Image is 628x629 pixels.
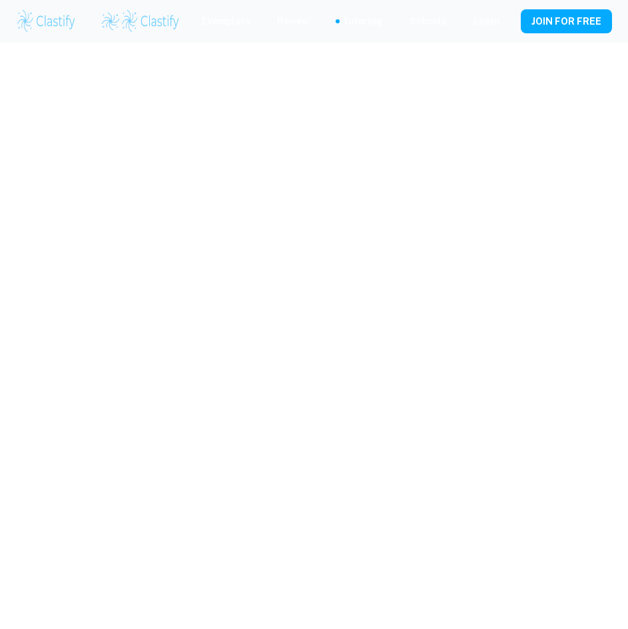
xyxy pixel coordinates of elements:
p: Exemplars [202,14,250,29]
img: Clastify logo [101,11,121,31]
a: Tutoring [342,14,383,29]
button: JOIN FOR FREE [521,9,612,33]
a: Schools [410,14,447,29]
a: Clastify logo [93,11,121,31]
p: Review [277,14,309,29]
img: Clastify logo [121,8,181,35]
img: Clastify logo [16,8,77,35]
a: Login [473,14,499,29]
